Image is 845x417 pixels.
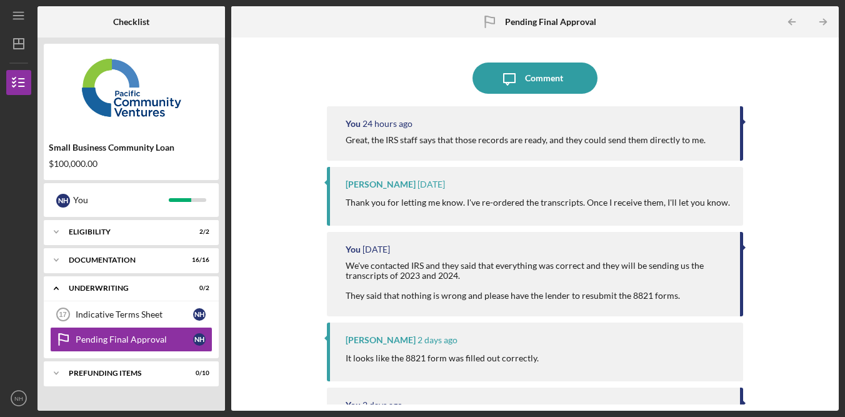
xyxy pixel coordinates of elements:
[193,308,206,321] div: N H
[525,63,563,94] div: Comment
[59,311,66,318] tspan: 17
[69,284,178,292] div: Underwriting
[362,244,390,254] time: 2025-10-09 22:22
[346,244,361,254] div: You
[69,256,178,264] div: Documentation
[69,228,178,236] div: Eligibility
[417,179,445,189] time: 2025-10-09 23:52
[50,302,212,327] a: 17Indicative Terms SheetNH
[50,327,212,352] a: Pending Final ApprovalNH
[346,335,416,345] div: [PERSON_NAME]
[346,261,727,301] div: We've contacted IRS and they said that everything was correct and they will be sending us the tra...
[187,369,209,377] div: 0 / 10
[76,309,193,319] div: Indicative Terms Sheet
[346,351,539,365] p: It looks like the 8821 form was filled out correctly.
[56,194,70,208] div: N H
[69,369,178,377] div: Prefunding Items
[44,50,219,125] img: Product logo
[417,335,457,345] time: 2025-10-08 00:07
[472,63,597,94] button: Comment
[187,256,209,264] div: 16 / 16
[193,333,206,346] div: N H
[187,228,209,236] div: 2 / 2
[73,189,169,211] div: You
[362,119,412,129] time: 2025-10-10 00:40
[362,400,402,410] time: 2025-10-07 22:52
[187,284,209,292] div: 0 / 2
[6,386,31,411] button: NH
[14,395,23,402] text: NH
[49,159,214,169] div: $100,000.00
[113,17,149,27] b: Checklist
[346,400,361,410] div: You
[49,143,214,153] div: Small Business Community Loan
[346,119,361,129] div: You
[76,334,193,344] div: Pending Final Approval
[346,196,730,209] p: Thank you for letting me know. I've re-ordered the transcripts. Once I receive them, I'll let you...
[505,17,596,27] b: Pending Final Approval
[346,179,416,189] div: [PERSON_NAME]
[346,135,706,145] div: Great, the IRS staff says that those records are ready, and they could send them directly to me.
